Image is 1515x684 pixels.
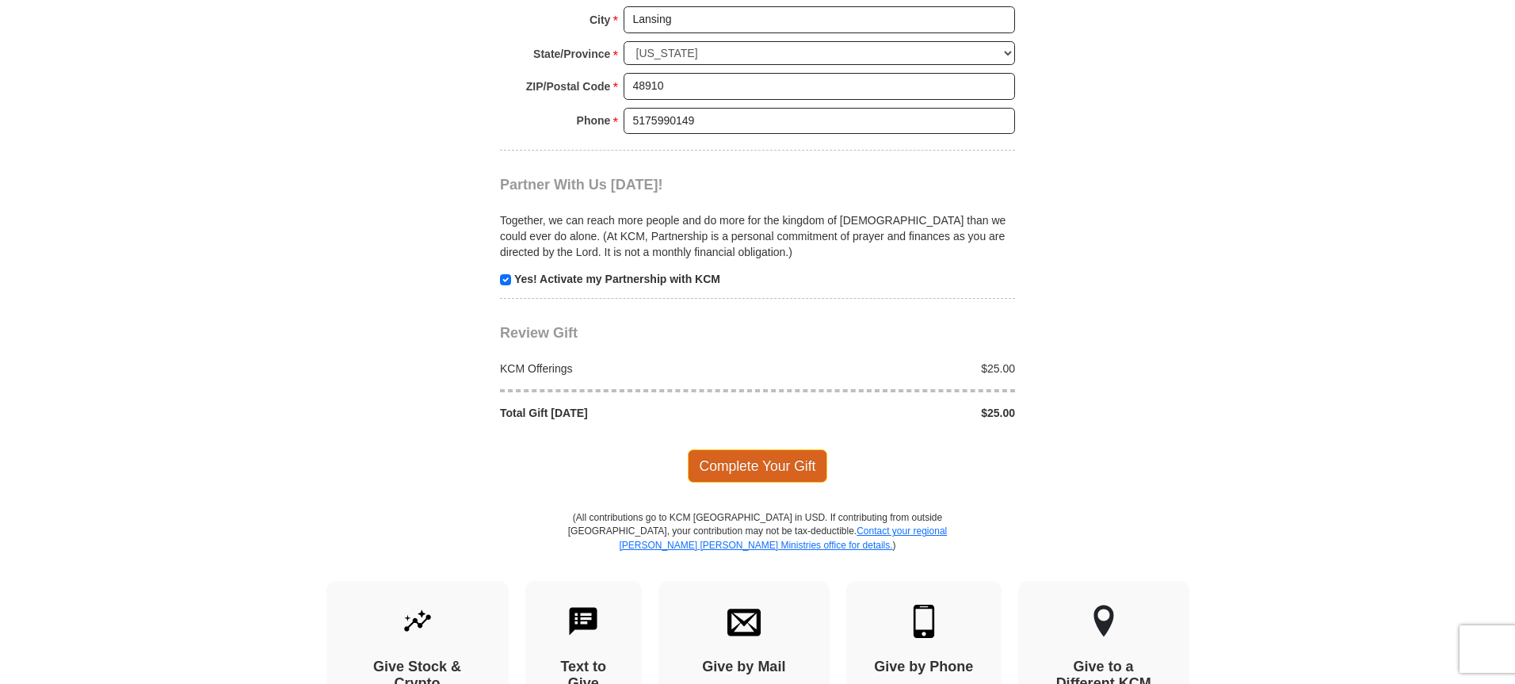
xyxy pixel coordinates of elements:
p: Together, we can reach more people and do more for the kingdom of [DEMOGRAPHIC_DATA] than we coul... [500,212,1015,260]
span: Partner With Us [DATE]! [500,177,663,193]
strong: Phone [577,109,611,132]
div: $25.00 [757,361,1024,376]
span: Complete Your Gift [688,449,828,483]
h4: Give by Mail [686,659,802,676]
div: KCM Offerings [492,361,758,376]
strong: City [590,9,610,31]
a: Contact your regional [PERSON_NAME] [PERSON_NAME] Ministries office for details. [619,525,947,550]
h4: Give by Phone [874,659,974,676]
img: give-by-stock.svg [401,605,434,638]
span: Review Gift [500,325,578,341]
strong: Yes! Activate my Partnership with KCM [514,273,720,285]
strong: State/Province [533,43,610,65]
strong: ZIP/Postal Code [526,75,611,97]
div: Total Gift [DATE] [492,405,758,421]
img: envelope.svg [727,605,761,638]
img: text-to-give.svg [567,605,600,638]
img: other-region [1093,605,1115,638]
div: $25.00 [757,405,1024,421]
img: mobile.svg [907,605,941,638]
p: (All contributions go to KCM [GEOGRAPHIC_DATA] in USD. If contributing from outside [GEOGRAPHIC_D... [567,511,948,580]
